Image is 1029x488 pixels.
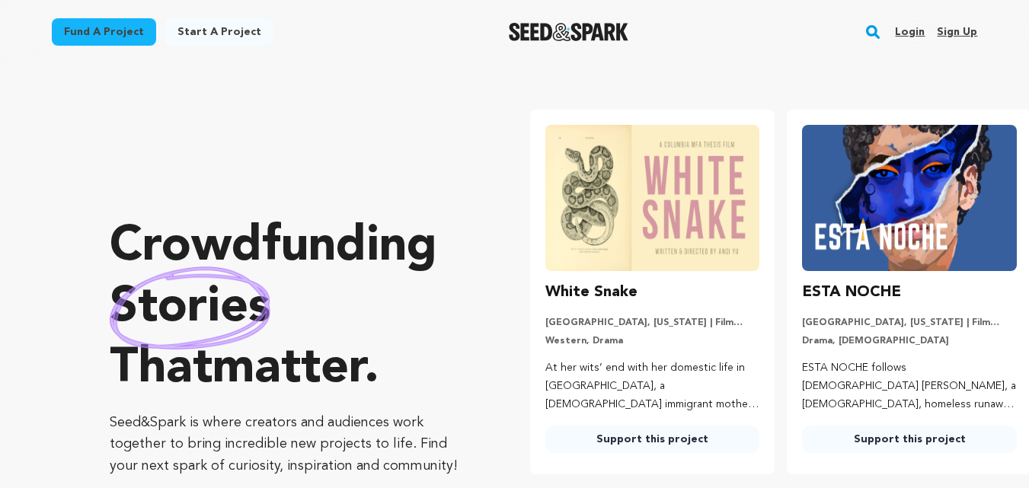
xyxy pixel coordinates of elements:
[895,20,925,44] a: Login
[802,426,1017,453] a: Support this project
[545,426,760,453] a: Support this project
[937,20,977,44] a: Sign up
[509,23,628,41] img: Seed&Spark Logo Dark Mode
[545,280,638,305] h3: White Snake
[802,280,901,305] h3: ESTA NOCHE
[802,335,1017,347] p: Drama, [DEMOGRAPHIC_DATA]
[545,359,760,413] p: At her wits’ end with her domestic life in [GEOGRAPHIC_DATA], a [DEMOGRAPHIC_DATA] immigrant moth...
[802,317,1017,329] p: [GEOGRAPHIC_DATA], [US_STATE] | Film Short
[110,412,469,477] p: Seed&Spark is where creators and audiences work together to bring incredible new projects to life...
[545,125,760,271] img: White Snake image
[165,18,273,46] a: Start a project
[509,23,628,41] a: Seed&Spark Homepage
[110,217,469,400] p: Crowdfunding that .
[545,335,760,347] p: Western, Drama
[213,345,364,394] span: matter
[110,266,270,349] img: hand sketched image
[802,125,1017,271] img: ESTA NOCHE image
[802,359,1017,413] p: ESTA NOCHE follows [DEMOGRAPHIC_DATA] [PERSON_NAME], a [DEMOGRAPHIC_DATA], homeless runaway, conf...
[545,317,760,329] p: [GEOGRAPHIC_DATA], [US_STATE] | Film Short
[52,18,156,46] a: Fund a project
